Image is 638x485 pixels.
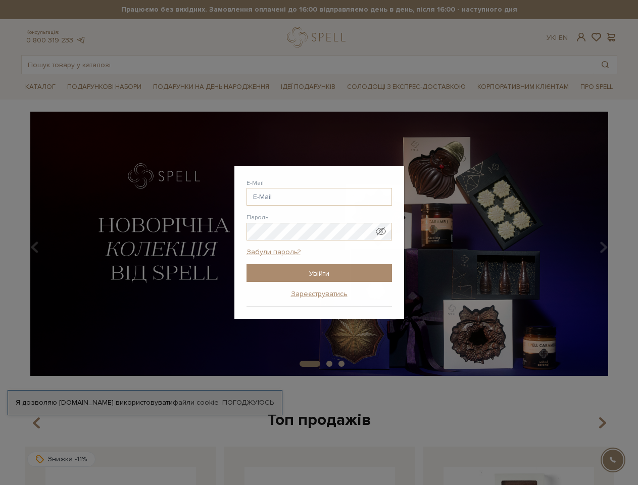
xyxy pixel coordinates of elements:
input: E-Mail [247,188,392,206]
label: E-Mail [247,179,264,188]
span: Показати пароль у вигляді звичайного тексту. Попередження: це відобразить ваш пароль на екрані. [376,226,386,236]
input: Увійти [247,264,392,282]
label: Пароль [247,213,268,222]
a: Зареєструватись [291,289,348,299]
a: Забули пароль? [247,248,301,257]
